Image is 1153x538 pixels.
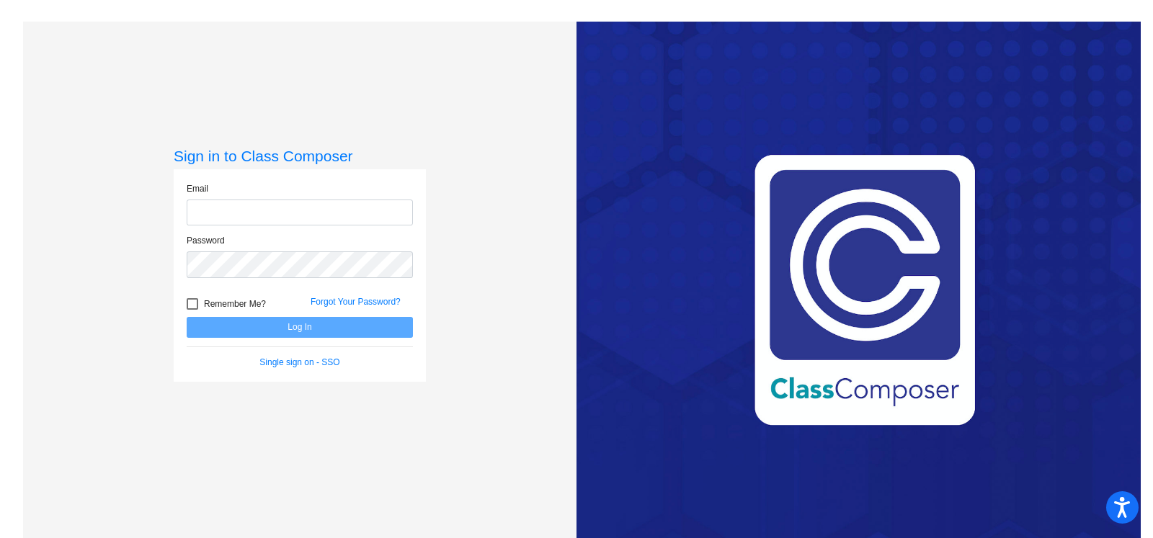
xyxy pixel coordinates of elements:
[259,357,339,367] a: Single sign on - SSO
[187,234,225,247] label: Password
[174,147,426,165] h3: Sign in to Class Composer
[187,317,413,338] button: Log In
[311,297,401,307] a: Forgot Your Password?
[204,295,266,313] span: Remember Me?
[187,182,208,195] label: Email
